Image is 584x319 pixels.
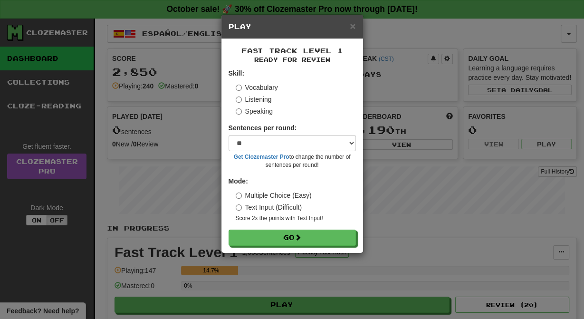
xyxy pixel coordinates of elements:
small: to change the number of sentences per round! [229,153,356,169]
small: Score 2x the points with Text Input ! [236,214,356,222]
label: Speaking [236,106,273,116]
label: Listening [236,95,272,104]
label: Multiple Choice (Easy) [236,191,312,200]
label: Text Input (Difficult) [236,203,302,212]
span: Fast Track Level 1 [241,47,343,55]
small: Ready for Review [229,56,356,64]
a: Get Clozemaster Pro [234,154,289,160]
input: Multiple Choice (Easy) [236,193,242,199]
strong: Mode: [229,177,248,185]
input: Text Input (Difficult) [236,204,242,211]
input: Vocabulary [236,85,242,91]
label: Sentences per round: [229,123,297,133]
input: Listening [236,97,242,103]
h5: Play [229,22,356,31]
button: Close [350,21,355,31]
strong: Skill: [229,69,244,77]
label: Vocabulary [236,83,278,92]
button: Go [229,230,356,246]
span: × [350,20,355,31]
input: Speaking [236,108,242,115]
